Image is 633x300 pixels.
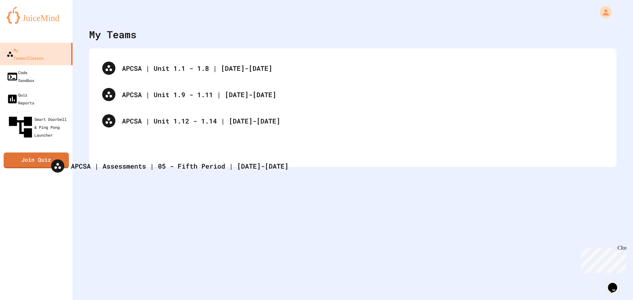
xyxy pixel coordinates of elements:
iframe: chat widget [578,245,626,273]
img: logo-orange.svg [7,7,66,24]
div: Quiz Reports [7,91,34,107]
div: My Teams [89,27,136,42]
iframe: chat widget [605,274,626,293]
a: Join Quiz [4,152,69,168]
div: My Account [593,5,613,20]
div: My Teams/Classes [7,46,44,62]
div: Code Sandbox [7,68,34,84]
div: Chat with us now!Close [3,3,45,42]
div: Smart Doorbell & Ping Pong Launcher [7,113,70,141]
